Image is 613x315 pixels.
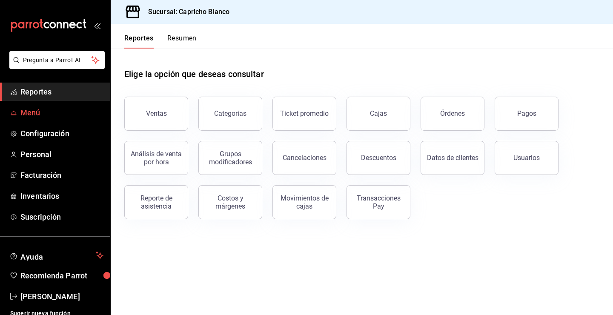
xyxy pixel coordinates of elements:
[130,194,183,210] div: Reporte de asistencia
[124,34,197,49] div: navigation tabs
[272,97,336,131] button: Ticket promedio
[347,141,410,175] button: Descuentos
[23,56,92,65] span: Pregunta a Parrot AI
[20,107,103,118] span: Menú
[124,97,188,131] button: Ventas
[20,86,103,97] span: Reportes
[421,141,484,175] button: Datos de clientes
[495,141,559,175] button: Usuarios
[6,62,105,71] a: Pregunta a Parrot AI
[283,154,327,162] div: Cancelaciones
[513,154,540,162] div: Usuarios
[20,149,103,160] span: Personal
[20,211,103,223] span: Suscripción
[198,185,262,219] button: Costos y márgenes
[198,97,262,131] button: Categorías
[198,141,262,175] button: Grupos modificadores
[124,34,154,49] button: Reportes
[20,291,103,302] span: [PERSON_NAME]
[427,154,478,162] div: Datos de clientes
[124,141,188,175] button: Análisis de venta por hora
[214,109,246,117] div: Categorías
[124,185,188,219] button: Reporte de asistencia
[146,109,167,117] div: Ventas
[347,97,410,131] a: Cajas
[9,51,105,69] button: Pregunta a Parrot AI
[124,68,264,80] h1: Elige la opción que deseas consultar
[20,270,103,281] span: Recomienda Parrot
[20,250,92,261] span: Ayuda
[280,109,329,117] div: Ticket promedio
[370,109,387,119] div: Cajas
[141,7,229,17] h3: Sucursal: Capricho Blanco
[440,109,465,117] div: Órdenes
[347,185,410,219] button: Transacciones Pay
[361,154,396,162] div: Descuentos
[272,141,336,175] button: Cancelaciones
[94,22,100,29] button: open_drawer_menu
[495,97,559,131] button: Pagos
[167,34,197,49] button: Resumen
[352,194,405,210] div: Transacciones Pay
[204,150,257,166] div: Grupos modificadores
[20,190,103,202] span: Inventarios
[517,109,536,117] div: Pagos
[20,169,103,181] span: Facturación
[272,185,336,219] button: Movimientos de cajas
[20,128,103,139] span: Configuración
[204,194,257,210] div: Costos y márgenes
[130,150,183,166] div: Análisis de venta por hora
[421,97,484,131] button: Órdenes
[278,194,331,210] div: Movimientos de cajas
